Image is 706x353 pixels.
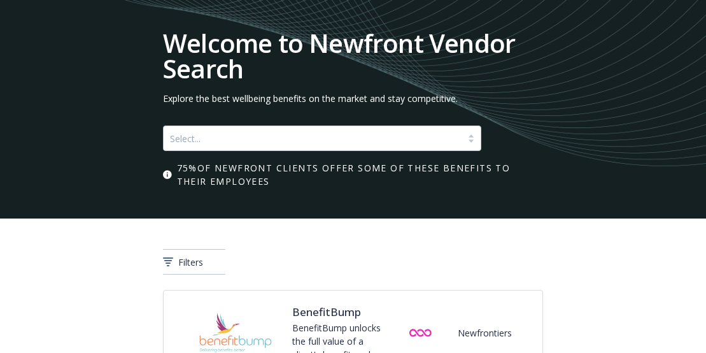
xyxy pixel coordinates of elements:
[163,92,543,105] span: Explore the best wellbeing benefits on the market and stay competitive.
[458,326,512,340] span: Newfrontiers
[178,256,203,269] span: Filters
[163,31,543,82] h1: Welcome to Newfront Vendor Search
[292,305,391,320] span: BenefitBump
[177,161,543,188] span: 75% of Newfront clients offer some of these benefits to their employees
[163,249,225,275] button: Filters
